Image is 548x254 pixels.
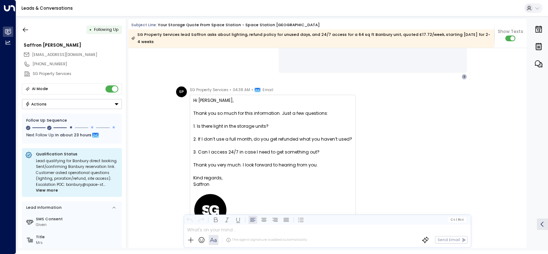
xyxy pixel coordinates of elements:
span: | [456,218,457,221]
span: Subject Line: [131,22,157,28]
span: Following Up [94,27,118,32]
span: • [251,86,253,94]
div: AI Mode [32,85,48,93]
div: Follow Up Sequence [26,118,118,123]
span: Show Texts [498,28,523,35]
div: • [89,25,92,34]
a: Leads & Conversations [22,5,73,11]
div: Kind regards, [193,175,352,181]
div: Saffron [193,181,352,241]
div: [PHONE_NUMBER] [33,61,122,67]
div: Thank you very much. I look forward to hearing from you. [193,162,352,168]
div: 3. Can I access 24/7 in case I need to get something out? [193,149,352,155]
span: sgbanbury@gmail.com [32,52,97,58]
div: S [462,74,467,80]
div: Button group with a nested menu [22,99,122,109]
div: Thank you so much for this information. Just a few questions: [193,110,352,117]
div: The agent signature is added automatically [226,237,307,243]
div: Saffron [PERSON_NAME] [24,42,122,48]
div: Next Follow Up: [26,132,118,140]
button: Undo [185,215,194,224]
span: • [230,86,231,94]
button: Cc|Bcc [448,217,466,222]
div: Hi [PERSON_NAME], [193,97,352,104]
span: In about 23 hours [55,132,91,140]
img: AIorK4xzMgkJ2de3MwrU0DGmvWccHBOSJ1n0oAez7Z1eiDg84UFXips7ycnK2xiipIU4zum5nda8rp85Qu4m [193,194,227,228]
span: Cc Bcc [450,218,464,221]
div: Actions [25,102,47,107]
div: SG Property Services lead Saffron asks about lighting, refund policy for unused days, and 24/7 ac... [131,31,491,46]
div: 2. If I don’t use a full month, do you get refunded what you haven’t used? [193,136,352,142]
div: Lead Information [24,205,62,211]
div: Given [36,222,120,228]
div: SG Property Services [193,194,352,241]
label: Title [36,234,120,240]
button: Redo [197,215,205,224]
span: Email [263,86,273,94]
div: SP [176,86,187,97]
p: Qualification Status [36,151,119,157]
div: Lead qualifying for Banbury direct booking. Sent/confirming Banbury reservation link. Customer as... [36,158,119,194]
div: 1. Is there light in the storage units? [193,123,352,130]
span: 04:38 AM [233,86,250,94]
span: View more [36,188,58,194]
div: Mrs [36,240,120,246]
label: SMS Consent [36,216,120,222]
span: [EMAIL_ADDRESS][DOMAIN_NAME] [32,52,97,57]
div: Your storage quote from Space Station - Space Station [GEOGRAPHIC_DATA] [158,22,320,28]
button: Actions [22,99,122,109]
span: SG Property Services [190,86,228,94]
div: SG Property Services [33,71,122,77]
